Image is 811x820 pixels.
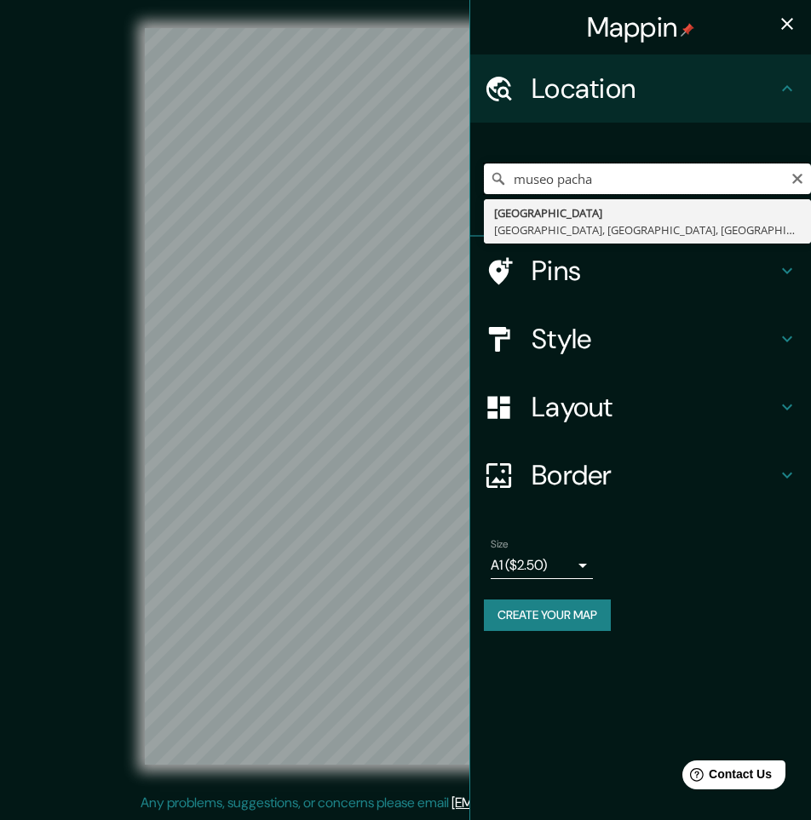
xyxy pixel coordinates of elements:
[470,54,811,123] div: Location
[532,458,777,492] h4: Border
[491,552,593,579] div: A1 ($2.50)
[532,322,777,356] h4: Style
[452,794,662,811] a: [EMAIL_ADDRESS][DOMAIN_NAME]
[491,537,509,552] label: Size
[791,169,804,186] button: Clear
[532,254,777,288] h4: Pins
[659,754,792,801] iframe: Help widget launcher
[532,72,777,106] h4: Location
[681,23,694,37] img: pin-icon.png
[484,599,611,631] button: Create your map
[145,28,666,765] canvas: Map
[532,390,777,424] h4: Layout
[494,204,801,221] div: [GEOGRAPHIC_DATA]
[141,793,664,813] p: Any problems, suggestions, or concerns please email .
[470,237,811,305] div: Pins
[494,221,801,238] div: [GEOGRAPHIC_DATA], [GEOGRAPHIC_DATA], [GEOGRAPHIC_DATA]
[587,10,695,44] h4: Mappin
[470,373,811,441] div: Layout
[470,305,811,373] div: Style
[484,163,811,194] input: Pick your city or area
[470,441,811,509] div: Border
